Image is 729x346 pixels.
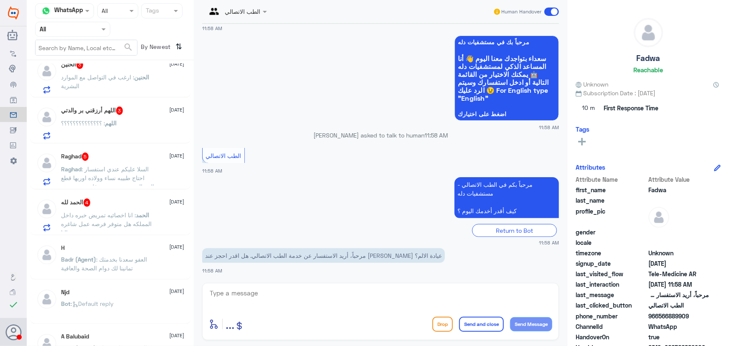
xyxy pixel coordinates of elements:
img: defaultAdmin.png [634,18,663,47]
span: : العفو سعدنا بخدمتك تمانينا لك دوام الصحة والعافية [61,256,147,272]
h5: الحنين [61,61,84,69]
span: ... [226,316,234,331]
span: profile_pic [576,207,647,226]
span: 10 m [576,101,601,116]
span: Attribute Value [648,175,709,184]
img: defaultAdmin.png [648,207,669,228]
button: Avatar [5,324,21,340]
span: سعداء بتواجدك معنا اليوم 👋 أنا المساعد الذكي لمستشفيات دله 🤖 يمكنك الاختيار من القائمة التالية أو... [458,54,556,102]
span: search [123,42,133,52]
span: 11:58 AM [539,239,559,246]
span: 3 [116,107,123,115]
button: search [123,41,133,54]
h5: Fadwa [636,53,660,63]
span: مرحباً بك في مستشفيات دله [458,39,556,46]
span: : Default reply [71,300,114,307]
span: gender [576,228,647,237]
img: defaultAdmin.png [36,289,57,310]
span: null [648,238,709,247]
span: locale [576,238,647,247]
span: اضغط على اختيارك [458,111,556,117]
span: [DATE] [170,332,185,339]
button: Send and close [459,317,504,332]
span: Unknown [576,80,608,89]
span: الطب الاتصالي [648,301,709,310]
img: defaultAdmin.png [36,61,57,81]
span: [DATE] [170,60,185,68]
span: 11:58 AM [202,268,222,273]
span: true [648,333,709,341]
img: defaultAdmin.png [36,107,57,127]
span: last_clicked_button [576,301,647,310]
span: : ارغب في التواصل مع الموارد البشرية [61,74,135,89]
span: By Newest [137,40,173,56]
div: Tags [145,6,159,17]
span: Fadwa [648,186,709,194]
span: 3 [76,61,84,69]
span: : السلا عليكم عندي استفسار احتاج طبيبه نساء وولاده اوريها قطع الدم الي تخرج مني بعد فك شريحة منع ... [61,165,155,199]
span: Subscription Date : [DATE] [576,89,721,97]
span: 11:58 AM [539,124,559,131]
span: phone_number [576,312,647,321]
span: First Response Time [604,104,658,112]
span: Bot [61,300,71,307]
button: Drop [432,317,453,332]
span: 4 [84,198,91,207]
div: Return to Bot [472,224,557,237]
span: null [648,228,709,237]
h6: Reachable [633,66,663,74]
h5: الحمد لله [61,198,91,207]
button: Send Message [510,317,552,331]
span: last_visited_flow [576,270,647,278]
span: Human Handover [501,8,541,15]
h5: A Balubaid [61,333,89,340]
span: signup_date [576,259,647,268]
h5: اللهم أرزقني بر والدتي [61,107,123,115]
span: 2 [648,322,709,331]
p: 26/8/2025, 11:58 AM [455,177,559,218]
span: [DATE] [170,106,185,114]
input: Search by Name, Local etc… [36,40,137,55]
span: Tele-Medicine AR [648,270,709,278]
h5: H [61,244,65,252]
span: Attribute Name [576,175,647,184]
span: اللهم [105,120,117,127]
h6: Tags [576,125,589,133]
h6: Attributes [576,163,605,171]
img: defaultAdmin.png [36,244,57,265]
span: 11:58 AM [202,25,222,31]
i: check [8,300,18,310]
span: 11:58 AM [202,168,222,173]
span: timezone [576,249,647,257]
span: الحنين [135,74,150,81]
h5: Njd [61,289,70,296]
span: [DATE] [170,198,185,206]
span: last_interaction [576,280,647,289]
span: Unknown [648,249,709,257]
img: Widebot Logo [8,6,19,20]
span: 11:58 AM [424,132,448,139]
span: Badr (Agent) [61,256,97,263]
span: 5 [82,153,89,161]
span: 2025-08-26T08:58:06.453Z [648,259,709,268]
span: ChannelId [576,322,647,331]
span: Raghad [61,165,82,173]
button: ... [226,315,234,333]
span: HandoverOn [576,333,647,341]
p: [PERSON_NAME] asked to talk to human [202,131,559,140]
h5: Raghad [61,153,89,161]
span: 966566889909 [648,312,709,321]
span: [DATE] [170,243,185,251]
img: defaultAdmin.png [36,198,57,219]
p: 26/8/2025, 11:58 AM [202,248,445,263]
span: [DATE] [170,287,185,295]
span: [DATE] [170,152,185,160]
i: ⇅ [176,40,183,53]
span: الحمد [136,211,150,219]
span: first_name [576,186,647,194]
span: الطب الاتصالي [206,152,241,159]
span: last_name [576,196,647,205]
img: defaultAdmin.png [36,153,57,173]
span: : انا اخصائيه تمريض خبره داخل المملكه هل متوفر فرصه عمل شاغره حاليا [61,211,152,236]
span: 2025-08-26T08:58:45.769Z [648,280,709,289]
